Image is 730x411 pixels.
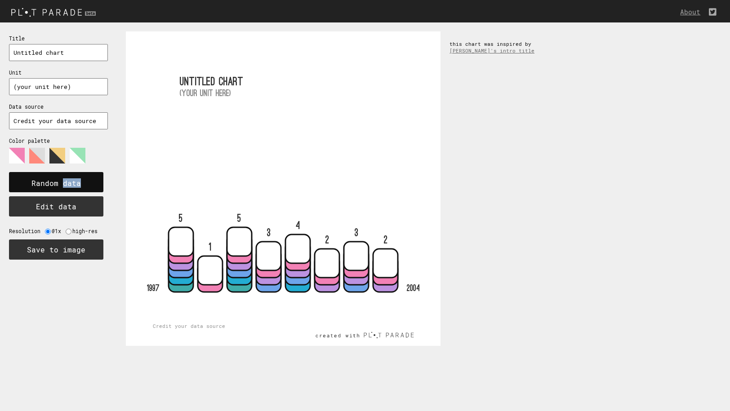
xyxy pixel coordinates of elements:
div: this chart was inspired by [441,31,548,63]
text: 1 [209,243,212,252]
p: Unit [9,69,108,76]
button: Save to image [9,239,103,260]
text: 2 [384,235,387,245]
p: Data source [9,103,108,110]
a: About [680,8,705,16]
text: 2 [325,235,329,245]
text: Random data [31,178,81,188]
p: Color palette [9,137,108,144]
p: Title [9,35,108,42]
tspan: 2004 [407,284,420,292]
label: high-res [72,228,102,234]
tspan: Untitled chart [180,76,243,87]
text: (your unit here) [180,89,231,97]
text: 3 [267,228,271,238]
a: [PERSON_NAME]'s intro title [450,47,534,54]
text: 3 [355,228,358,238]
text: 5 [237,214,241,223]
button: Edit data [9,196,103,217]
text: 5 [179,214,183,223]
label: Resolution [9,228,45,234]
text: Credit your data source [153,323,225,329]
label: @1x [52,228,66,234]
text: 4 [296,221,300,230]
tspan: 1997 [147,284,160,292]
